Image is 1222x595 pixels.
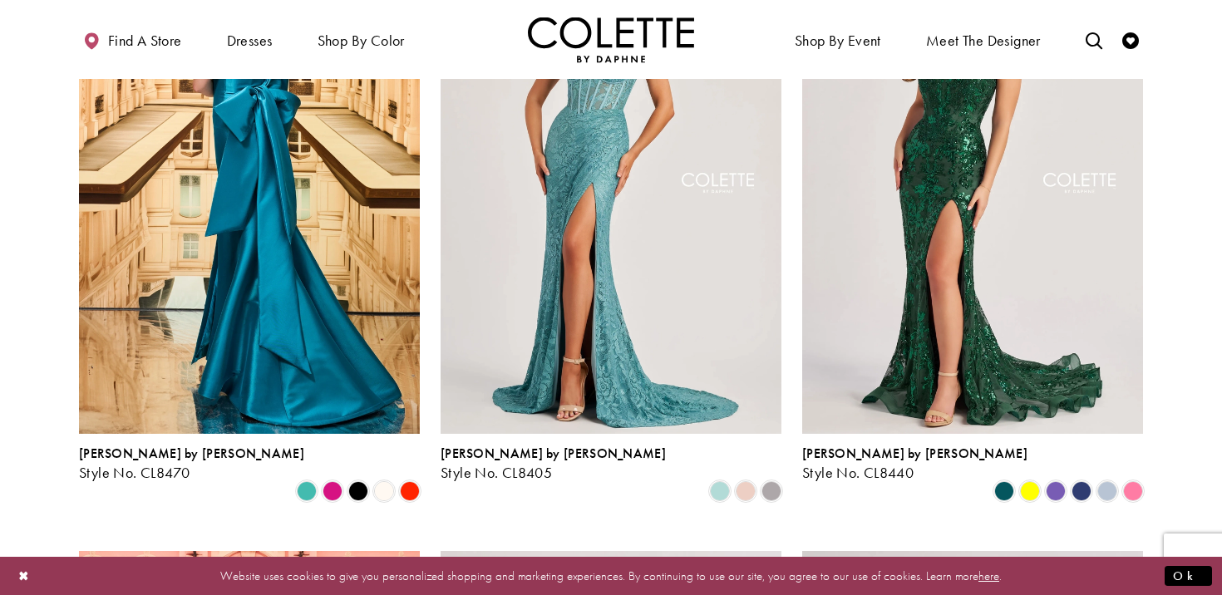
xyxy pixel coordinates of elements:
button: Submit Dialog [1165,565,1212,586]
button: Close Dialog [10,561,38,590]
span: Style No. CL8470 [79,463,190,482]
span: [PERSON_NAME] by [PERSON_NAME] [441,445,666,462]
span: Find a store [108,32,182,49]
a: Find a store [79,17,185,62]
i: Turquoise [297,481,317,501]
span: Shop by color [313,17,409,62]
p: Website uses cookies to give you personalized shopping and marketing experiences. By continuing t... [120,564,1102,587]
span: [PERSON_NAME] by [PERSON_NAME] [802,445,1027,462]
span: Style No. CL8405 [441,463,552,482]
div: Colette by Daphne Style No. CL8405 [441,446,666,481]
a: Meet the designer [922,17,1045,62]
i: Yellow [1020,481,1040,501]
i: Fuchsia [323,481,342,501]
i: Rose [736,481,756,501]
span: Shop By Event [795,32,881,49]
i: Spruce [994,481,1014,501]
a: Toggle search [1082,17,1106,62]
span: [PERSON_NAME] by [PERSON_NAME] [79,445,304,462]
i: Scarlet [400,481,420,501]
a: Check Wishlist [1118,17,1143,62]
i: Black [348,481,368,501]
i: Navy Blue [1072,481,1091,501]
span: Meet the designer [926,32,1041,49]
span: Shop by color [318,32,405,49]
span: Style No. CL8440 [802,463,914,482]
i: Violet [1046,481,1066,501]
i: Ice Blue [1097,481,1117,501]
i: Diamond White [374,481,394,501]
img: Colette by Daphne [528,17,694,62]
a: Visit Home Page [528,17,694,62]
span: Shop By Event [791,17,885,62]
div: Colette by Daphne Style No. CL8470 [79,446,304,481]
i: Sea Glass [710,481,730,501]
a: here [978,567,999,583]
i: Cotton Candy [1123,481,1143,501]
i: Smoke [761,481,781,501]
span: Dresses [223,17,277,62]
span: Dresses [227,32,273,49]
div: Colette by Daphne Style No. CL8440 [802,446,1027,481]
